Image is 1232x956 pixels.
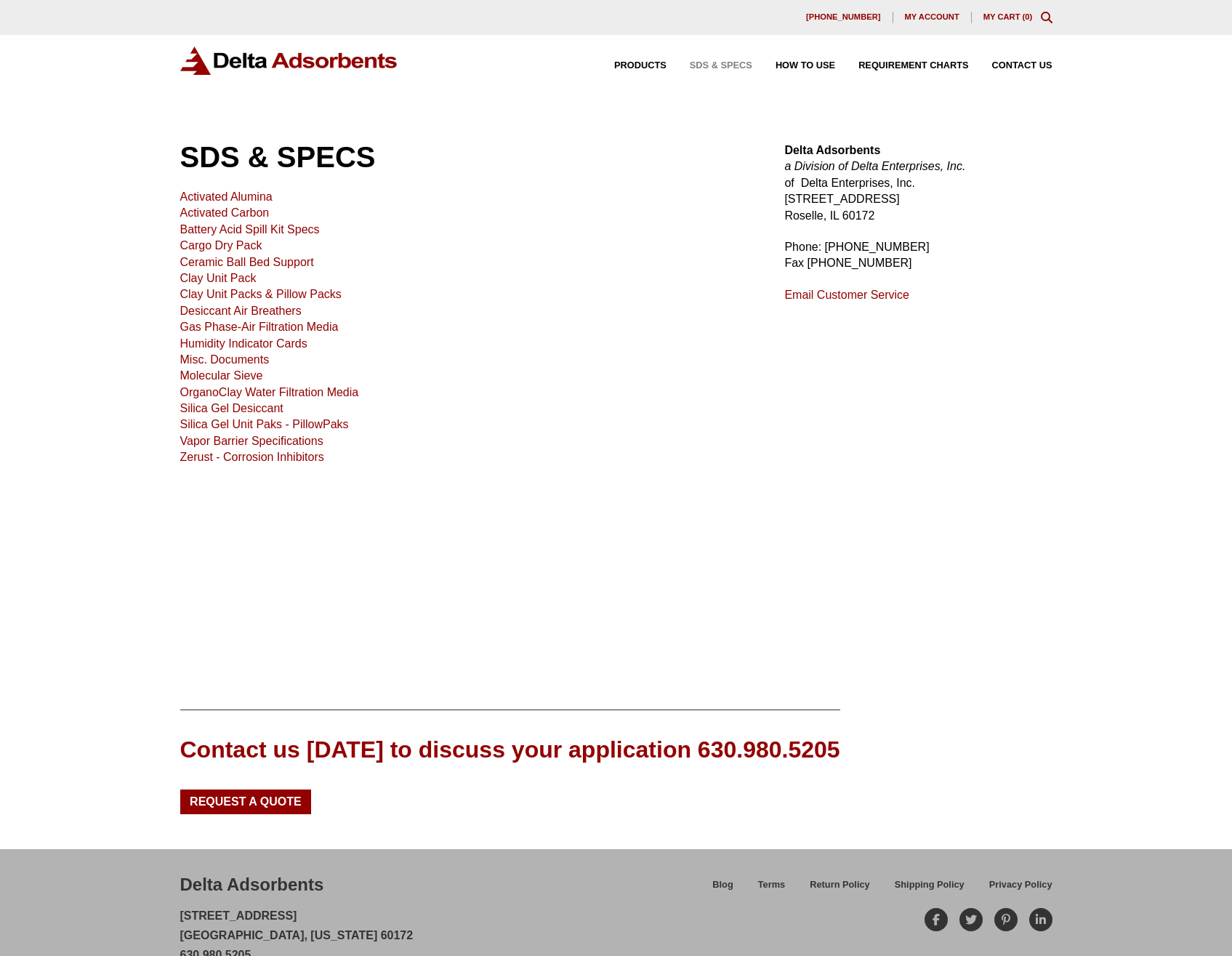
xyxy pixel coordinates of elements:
a: Products [591,61,667,71]
a: My Cart (0) [983,12,1033,21]
img: Delta Adsorbents [180,47,398,75]
a: Email Customer Service [784,289,909,301]
div: Toggle Modal Content [1041,12,1052,23]
span: Request a Quote [190,796,302,808]
span: [PHONE_NUMBER] [806,13,881,21]
div: Contact us [DATE] to discuss your application 630.980.5205 [180,734,840,766]
a: My account [893,12,972,23]
a: Cargo Dry Pack [180,239,262,252]
em: a Division of Delta Enterprises, Inc. [784,160,965,172]
a: Contact Us [969,61,1052,71]
span: Return Policy [810,880,870,890]
a: Requirement Charts [835,61,968,71]
a: Shipping Policy [882,877,977,902]
a: Clay Unit Pack [180,272,257,284]
a: SDS & SPECS [667,61,752,71]
span: SDS & SPECS [690,61,752,71]
a: Privacy Policy [977,877,1052,902]
span: Terms [758,880,785,890]
strong: Delta Adsorbents [784,144,880,156]
a: Activated Alumina [180,190,273,203]
a: How to Use [752,61,835,71]
a: Terms [746,877,797,902]
span: My account [905,13,959,21]
span: Shipping Policy [895,880,965,890]
a: Request a Quote [180,790,312,814]
a: Molecular Sieve [180,369,263,382]
a: Battery Acid Spill Kit Specs [180,223,320,236]
span: Contact Us [992,61,1052,71]
a: Clay Unit Packs & Pillow Packs [180,288,342,300]
span: Products [614,61,667,71]
a: Gas Phase-Air Filtration Media [180,321,339,333]
a: Activated Carbon [180,206,270,219]
a: Silica Gel Desiccant [180,402,283,414]
a: Return Policy [797,877,882,902]
h1: SDS & SPECS [180,142,750,172]
a: Zerust - Corrosion Inhibitors [180,451,324,463]
a: Silica Gel Unit Paks - PillowPaks [180,418,349,430]
a: Desiccant Air Breathers [180,305,302,317]
span: 0 [1025,12,1029,21]
a: Misc. Documents [180,353,270,366]
span: Blog [712,880,733,890]
span: How to Use [776,61,835,71]
span: Requirement Charts [858,61,968,71]
a: Vapor Barrier Specifications [180,435,323,447]
a: Blog [700,877,745,902]
a: Humidity Indicator Cards [180,337,307,350]
a: OrganoClay Water Filtration Media [180,386,359,398]
a: [PHONE_NUMBER] [794,12,893,23]
span: Privacy Policy [989,880,1052,890]
div: Delta Adsorbents [180,872,324,897]
p: of Delta Enterprises, Inc. [STREET_ADDRESS] Roselle, IL 60172 [784,142,1052,224]
p: Phone: [PHONE_NUMBER] Fax [PHONE_NUMBER] [784,239,1052,272]
a: Ceramic Ball Bed Support [180,256,314,268]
